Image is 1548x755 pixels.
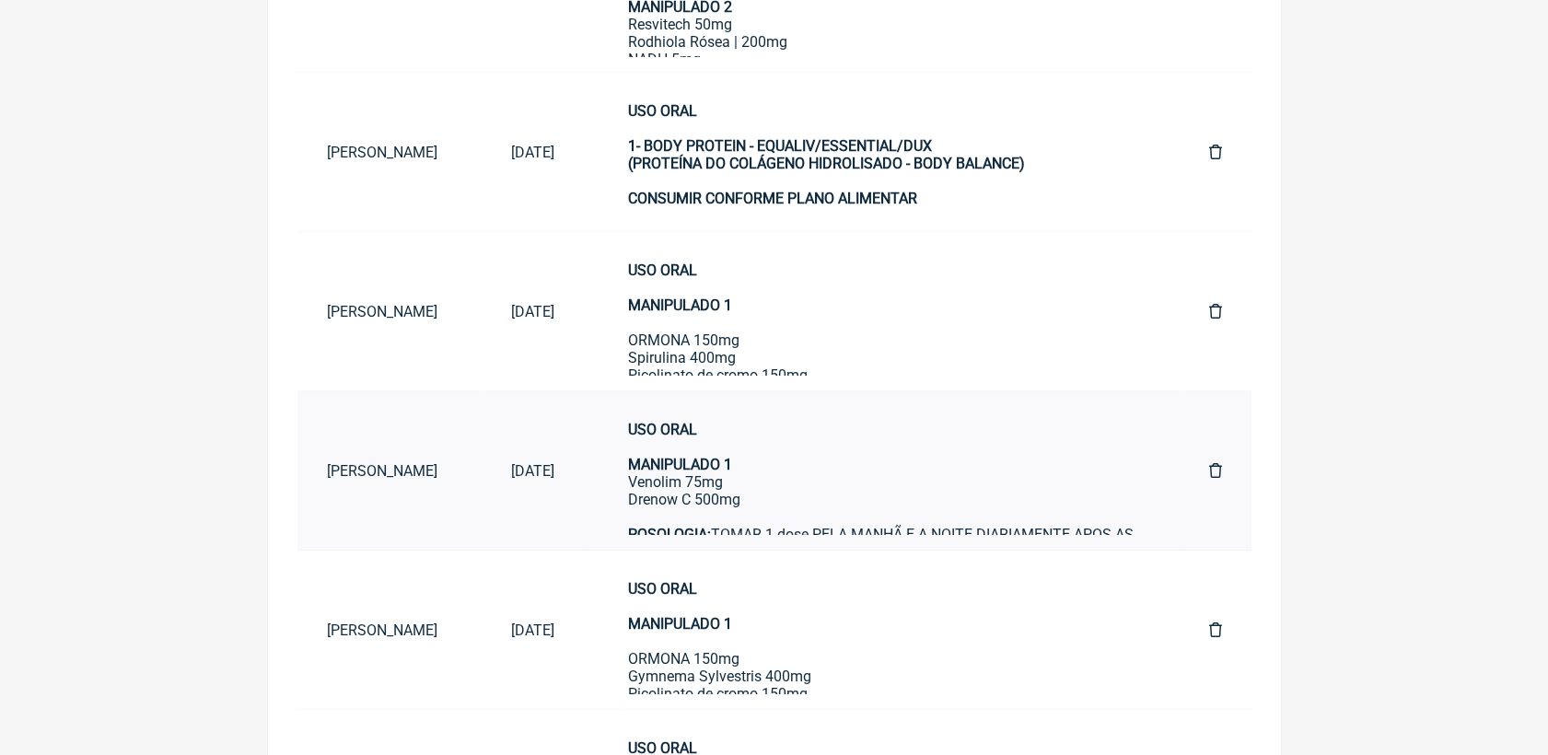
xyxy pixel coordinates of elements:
[297,129,482,176] a: [PERSON_NAME]
[297,288,482,335] a: [PERSON_NAME]
[628,51,1135,68] div: NADH 5mg
[628,421,732,473] strong: USO ORAL MANIPULADO 1
[297,447,482,494] a: [PERSON_NAME]
[599,87,1165,216] a: USO ORAL1- BODY PROTEIN - EQUALIV/ESSENTIAL/DUX(PROTEÍNA DO COLÁGENO HIDROLISADO - BODY BALANCE)C...
[628,526,711,543] strong: POSOLOGIA:
[482,607,584,654] a: [DATE]
[628,580,732,633] strong: USO ORAL MANIPULADO 1
[628,261,1135,611] div: ORMONA 150mg Spirulina 400mg Picolinato de cromo 150mg Garcinia cambogia 250mg Berberina 400mg Fa...
[599,565,1165,694] a: USO ORALMANIPULADO 1ORMONA 150mgGymnema Sylvestris 400mgPicolinato de cromo 150mgGriffonia simpli...
[628,33,1135,51] div: Rodhiola Rósea | 200mg
[482,288,584,335] a: [DATE]
[297,607,482,654] a: [PERSON_NAME]
[482,129,584,176] a: [DATE]
[628,261,732,314] strong: USO ORAL MANIPULADO 1
[482,447,584,494] a: [DATE]
[628,102,1025,207] strong: USO ORAL 1- BODY PROTEIN - EQUALIV/ESSENTIAL/DUX (PROTEÍNA DO COLÁGENO HIDROLISADO - BODY BALANCE...
[599,406,1165,535] a: USO ORALMANIPULADO 1Venolim 75mgDrenow C 500mg POSOLOGIA:TOMAR 1 dose PELA MANHÃ E A NOITE DIARIA...
[599,247,1165,376] a: USO ORALMANIPULADO 1ORMONA 150mgSpirulina 400mgPicolinato de cromo 150mgGarcinia cambogia 250mgBe...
